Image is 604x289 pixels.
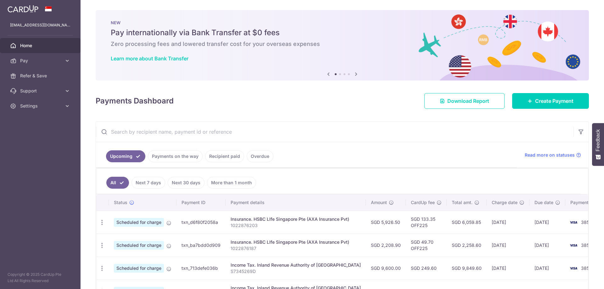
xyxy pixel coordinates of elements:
span: Total amt. [452,199,473,206]
a: Recipient paid [205,150,244,162]
a: Download Report [424,93,505,109]
p: NEW [111,20,574,25]
img: Bank Card [567,242,580,249]
span: 3850 [581,265,592,271]
a: Overdue [247,150,273,162]
span: Amount [371,199,387,206]
td: txn_713defe036b [176,257,226,280]
td: [DATE] [529,257,565,280]
h5: Pay internationally via Bank Transfer at $0 fees [111,28,574,38]
span: 3850 [581,220,592,225]
span: Charge date [492,199,517,206]
td: [DATE] [529,234,565,257]
span: Scheduled for charge [114,241,164,250]
div: Income Tax. Inland Revenue Authority of [GEOGRAPHIC_DATA] [231,262,361,268]
span: Settings [20,103,62,109]
a: Read more on statuses [525,152,581,158]
a: More than 1 month [207,177,256,189]
th: Payment ID [176,194,226,211]
p: 1022876203 [231,222,361,229]
td: SGD 249.60 [406,257,447,280]
a: Next 7 days [131,177,165,189]
td: SGD 2,208.90 [366,234,406,257]
div: Insurance. HSBC LIfe Singapore Pte (AXA Insurance Pvt) [231,239,361,245]
h4: Payments Dashboard [96,95,174,107]
td: SGD 6,059.85 [447,211,487,234]
a: Payments on the way [148,150,203,162]
a: All [106,177,129,189]
span: Support [20,88,62,94]
img: CardUp [8,5,38,13]
td: [DATE] [487,211,529,234]
div: Insurance. HSBC LIfe Singapore Pte (AXA Insurance Pvt) [231,216,361,222]
th: Payment details [226,194,366,211]
a: Upcoming [106,150,145,162]
td: SGD 9,600.00 [366,257,406,280]
span: CardUp fee [411,199,435,206]
button: Feedback - Show survey [592,123,604,166]
iframe: Opens a widget where you can find more information [562,270,598,286]
input: Search by recipient name, payment id or reference [96,122,573,142]
span: Download Report [447,97,489,105]
a: Create Payment [512,93,589,109]
span: Status [114,199,127,206]
span: Scheduled for charge [114,218,164,227]
span: Feedback [595,129,601,151]
td: [DATE] [529,211,565,234]
span: Due date [534,199,553,206]
span: Home [20,42,62,49]
a: Next 30 days [168,177,204,189]
td: txn_d6f80f2058a [176,211,226,234]
img: Bank Card [567,219,580,226]
td: SGD 2,258.60 [447,234,487,257]
span: Refer & Save [20,73,62,79]
p: [EMAIL_ADDRESS][DOMAIN_NAME] [10,22,70,28]
td: SGD 49.70 OFF225 [406,234,447,257]
span: 3850 [581,242,592,248]
td: [DATE] [487,234,529,257]
a: Learn more about Bank Transfer [111,55,188,62]
td: txn_ba7bdd0d909 [176,234,226,257]
h6: Zero processing fees and lowered transfer cost for your overseas expenses [111,40,574,48]
span: Create Payment [535,97,573,105]
span: Read more on statuses [525,152,575,158]
td: SGD 133.35 OFF225 [406,211,447,234]
td: SGD 9,849.60 [447,257,487,280]
img: Bank Card [567,264,580,272]
p: S7345269D [231,268,361,275]
span: Scheduled for charge [114,264,164,273]
td: SGD 5,926.50 [366,211,406,234]
td: [DATE] [487,257,529,280]
span: Pay [20,58,62,64]
img: Bank transfer banner [96,10,589,81]
p: 1022876187 [231,245,361,252]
